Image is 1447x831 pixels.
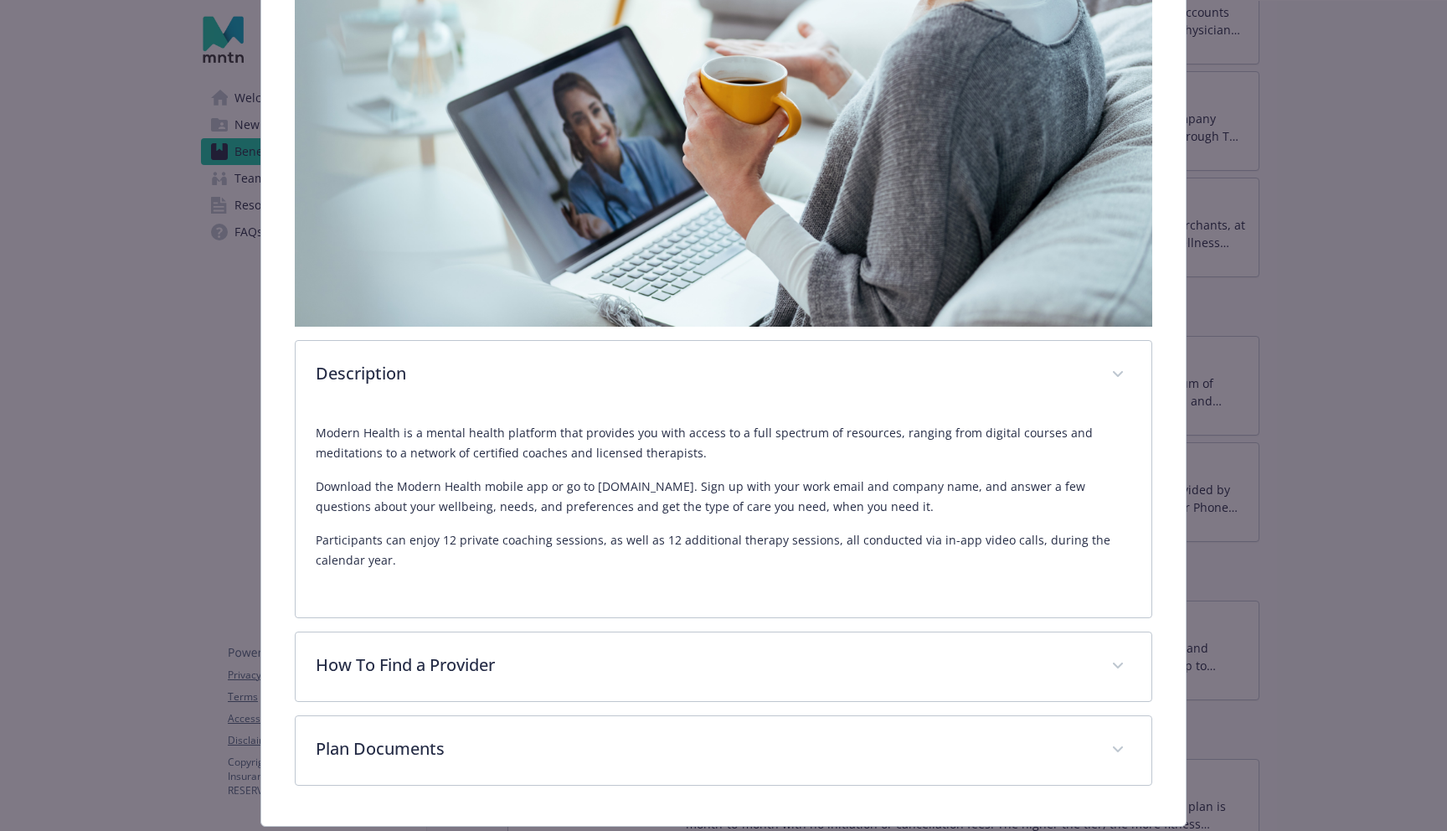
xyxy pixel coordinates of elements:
[296,410,1151,617] div: Description
[316,653,1091,678] p: How To Find a Provider
[296,341,1151,410] div: Description
[316,736,1091,761] p: Plan Documents
[316,477,1131,517] p: Download the Modern Health mobile app or go to [DOMAIN_NAME]. Sign up with your work email and co...
[296,716,1151,785] div: Plan Documents
[296,632,1151,701] div: How To Find a Provider
[316,530,1131,570] p: Participants can enjoy 12 private coaching sessions, as well as 12 additional therapy sessions, a...
[316,423,1131,463] p: Modern Health is a mental health platform that provides you with access to a full spectrum of res...
[316,361,1091,386] p: Description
